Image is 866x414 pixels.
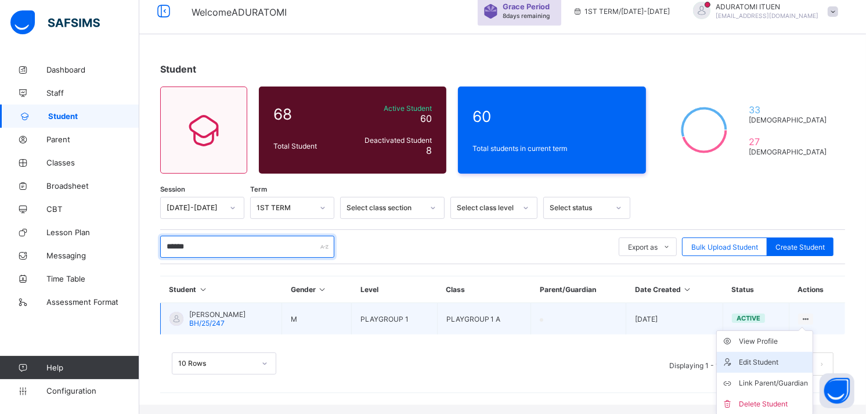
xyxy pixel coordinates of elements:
i: Sort in Ascending Order [317,285,327,294]
span: Assessment Format [46,297,139,307]
button: next page [810,352,833,376]
span: Broadsheet [46,181,139,190]
i: Sort in Ascending Order [199,285,208,294]
td: M [282,303,352,335]
span: Dashboard [46,65,139,74]
span: Grace Period [503,2,550,11]
span: 60 [420,113,432,124]
div: Link Parent/Guardian [739,377,808,389]
span: active [737,314,760,322]
span: Staff [46,88,139,98]
button: Open asap [820,373,854,408]
span: Configuration [46,386,139,395]
span: Deactivated Student [351,136,432,145]
div: 10 Rows [178,359,255,368]
img: sticker-purple.71386a28dfed39d6af7621340158ba97.svg [483,4,498,19]
span: Export as [628,243,658,251]
div: 1ST TERM [257,204,313,213]
td: [DATE] [626,303,723,335]
div: Edit Student [739,357,808,368]
span: BH/25/247 [189,319,225,327]
div: Delete Student [739,398,808,410]
span: 8 days remaining [503,12,550,19]
span: Active Student [351,104,432,113]
th: Date Created [626,276,723,303]
span: CBT [46,204,139,214]
th: Class [437,276,531,303]
th: Student [161,276,282,303]
td: PLAYGROUP 1 A [437,303,531,335]
span: [DEMOGRAPHIC_DATA] [749,116,831,124]
span: ADURATOMI ITUEN [716,2,819,11]
div: Select class level [457,204,516,213]
div: ADURATOMIITUEN [681,2,844,21]
img: safsims [10,10,100,35]
span: 8 [426,145,432,156]
span: Classes [46,158,139,167]
i: Sort in Ascending Order [683,285,692,294]
span: Bulk Upload Student [691,243,758,251]
th: Status [723,276,789,303]
th: Level [352,276,437,303]
li: Displaying 1 - 1 out of 1 [661,352,753,376]
span: [DEMOGRAPHIC_DATA] [749,147,831,156]
span: Time Table [46,274,139,283]
span: Help [46,363,139,372]
span: Messaging [46,251,139,260]
span: 60 [472,107,631,125]
span: Term [250,185,267,193]
div: Total Student [270,139,348,153]
span: [EMAIL_ADDRESS][DOMAIN_NAME] [716,12,819,19]
span: Lesson Plan [46,228,139,237]
span: Student [160,63,196,75]
span: Session [160,185,185,193]
span: Welcome ADURATOMI [192,6,287,18]
li: 下一页 [810,352,833,376]
div: Select status [550,204,609,213]
span: 33 [749,104,831,116]
span: Create Student [775,243,825,251]
th: Gender [282,276,352,303]
span: Total students in current term [472,144,631,153]
td: PLAYGROUP 1 [352,303,437,335]
div: Select class section [347,204,423,213]
div: View Profile [739,336,808,347]
th: Parent/Guardian [531,276,626,303]
div: [DATE]-[DATE] [167,204,223,213]
span: Parent [46,135,139,144]
span: session/term information [573,7,670,16]
span: Student [48,111,139,121]
span: [PERSON_NAME] [189,310,246,319]
th: Actions [789,276,845,303]
span: 68 [273,105,345,123]
span: 27 [749,136,831,147]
